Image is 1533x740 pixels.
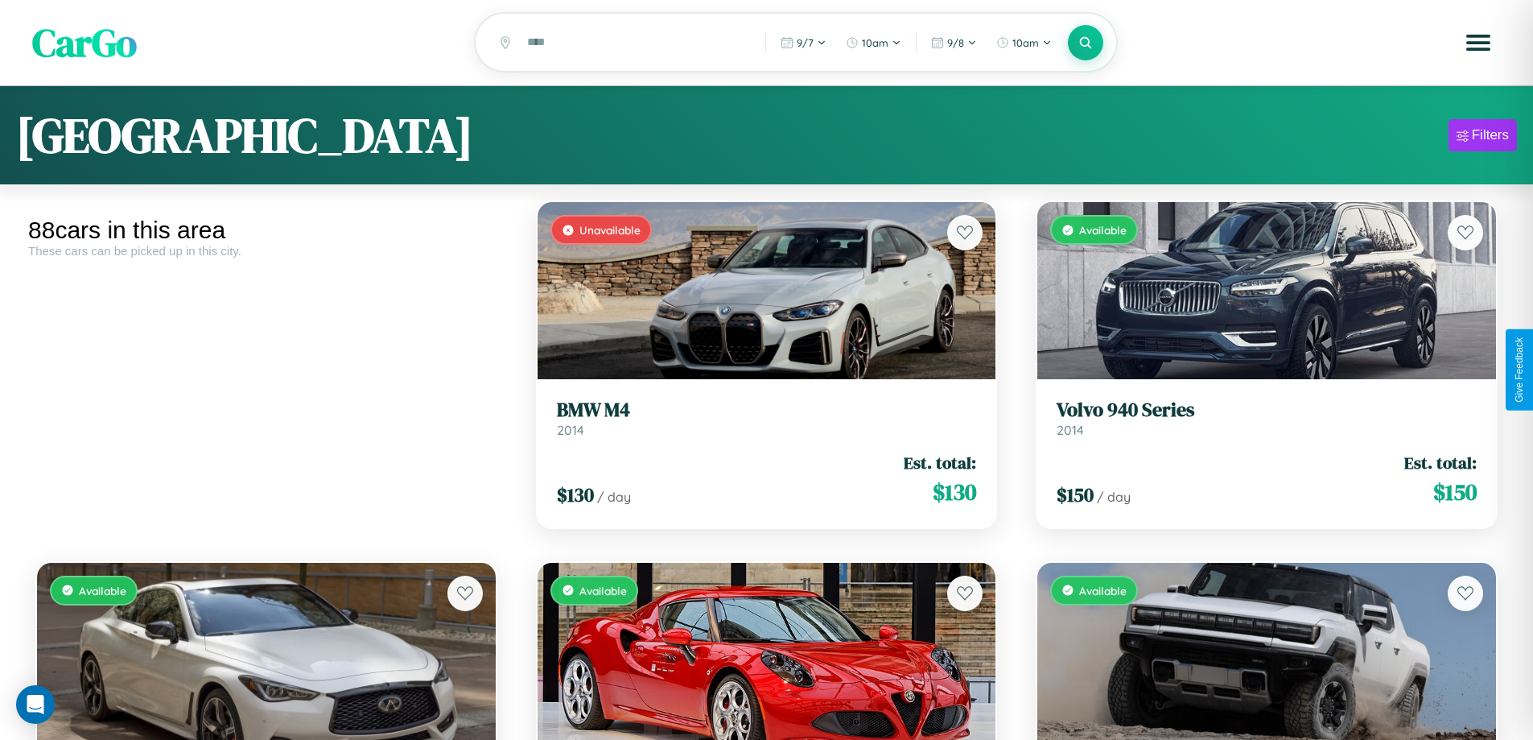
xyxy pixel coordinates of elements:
[1456,20,1501,65] button: Open menu
[947,36,964,49] span: 9 / 8
[28,217,505,244] div: 88 cars in this area
[797,36,814,49] span: 9 / 7
[32,16,137,69] span: CarGo
[557,482,594,508] span: $ 130
[988,30,1060,56] button: 10am
[1404,451,1477,474] span: Est. total:
[597,489,631,505] span: / day
[1012,36,1039,49] span: 10am
[933,476,976,508] span: $ 130
[1097,489,1131,505] span: / day
[862,36,888,49] span: 10am
[557,399,977,438] a: BMW M42014
[773,30,834,56] button: 9/7
[557,422,584,438] span: 2014
[1057,482,1094,508] span: $ 150
[579,223,641,237] span: Unavailable
[16,102,473,168] h1: [GEOGRAPHIC_DATA]
[1057,422,1084,438] span: 2014
[1433,476,1477,508] span: $ 150
[838,30,909,56] button: 10am
[1057,399,1477,422] h3: Volvo 940 Series
[16,685,55,724] div: Open Intercom Messenger
[1449,119,1517,151] button: Filters
[1514,337,1525,403] div: Give Feedback
[1472,127,1509,143] div: Filters
[79,584,126,597] span: Available
[1057,399,1477,438] a: Volvo 940 Series2014
[1079,223,1127,237] span: Available
[1079,584,1127,597] span: Available
[904,451,976,474] span: Est. total:
[579,584,627,597] span: Available
[28,244,505,258] div: These cars can be picked up in this city.
[923,30,985,56] button: 9/8
[557,399,977,422] h3: BMW M4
